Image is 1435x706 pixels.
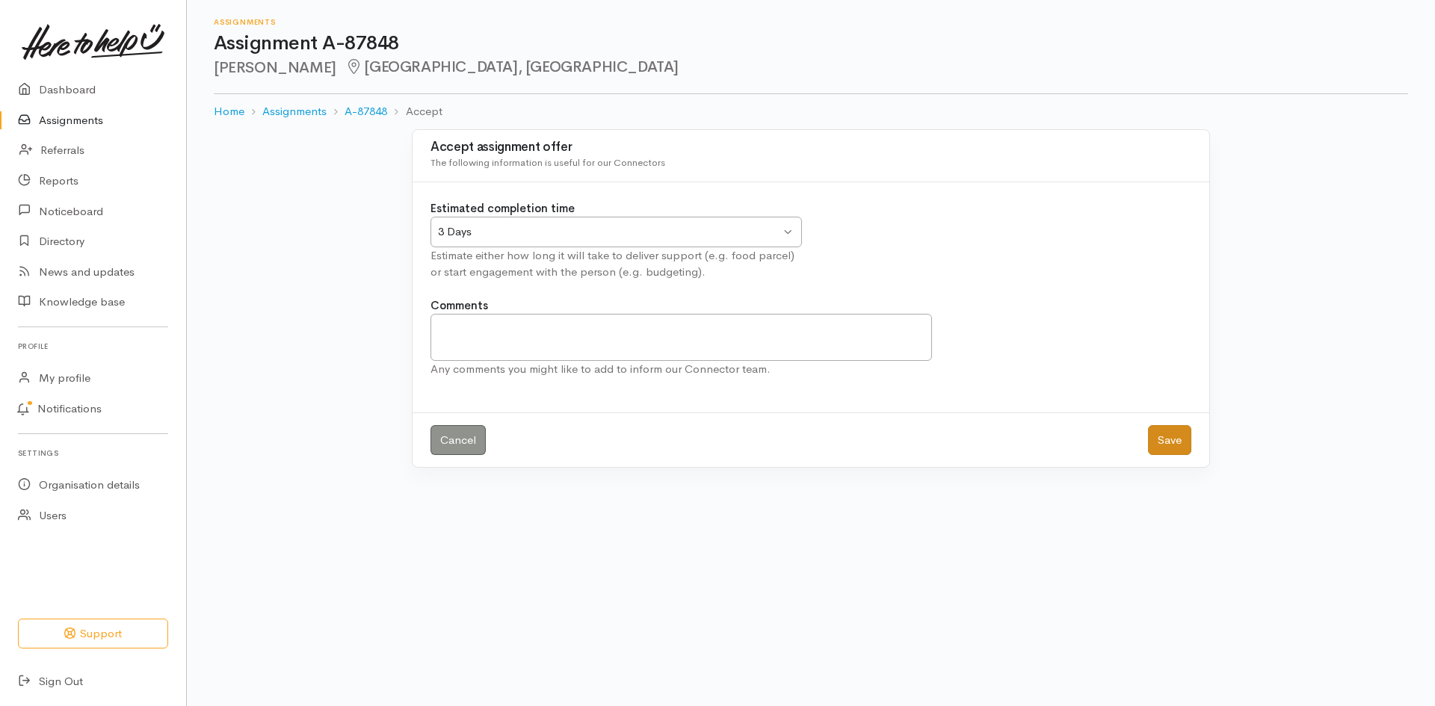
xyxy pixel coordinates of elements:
a: Assignments [262,103,327,120]
nav: breadcrumb [214,94,1408,129]
div: Estimate either how long it will take to deliver support (e.g. food parcel) or start engagement w... [430,247,802,281]
div: 3 Days [438,223,780,241]
h1: Assignment A-87848 [214,33,1408,55]
li: Accept [387,103,442,120]
h3: Accept assignment offer [430,140,1191,155]
label: Estimated completion time [430,200,575,217]
label: Comments [430,297,488,315]
h6: Profile [18,336,168,356]
span: The following information is useful for our Connectors [430,156,665,169]
h6: Settings [18,443,168,463]
button: Support [18,619,168,649]
h6: Assignments [214,18,1408,26]
a: Home [214,103,244,120]
a: A-87848 [345,103,387,120]
h2: [PERSON_NAME] [214,59,1408,76]
div: Any comments you might like to add to inform our Connector team. [430,361,932,378]
span: [GEOGRAPHIC_DATA], [GEOGRAPHIC_DATA] [345,58,679,76]
button: Save [1148,425,1191,456]
a: Cancel [430,425,486,456]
